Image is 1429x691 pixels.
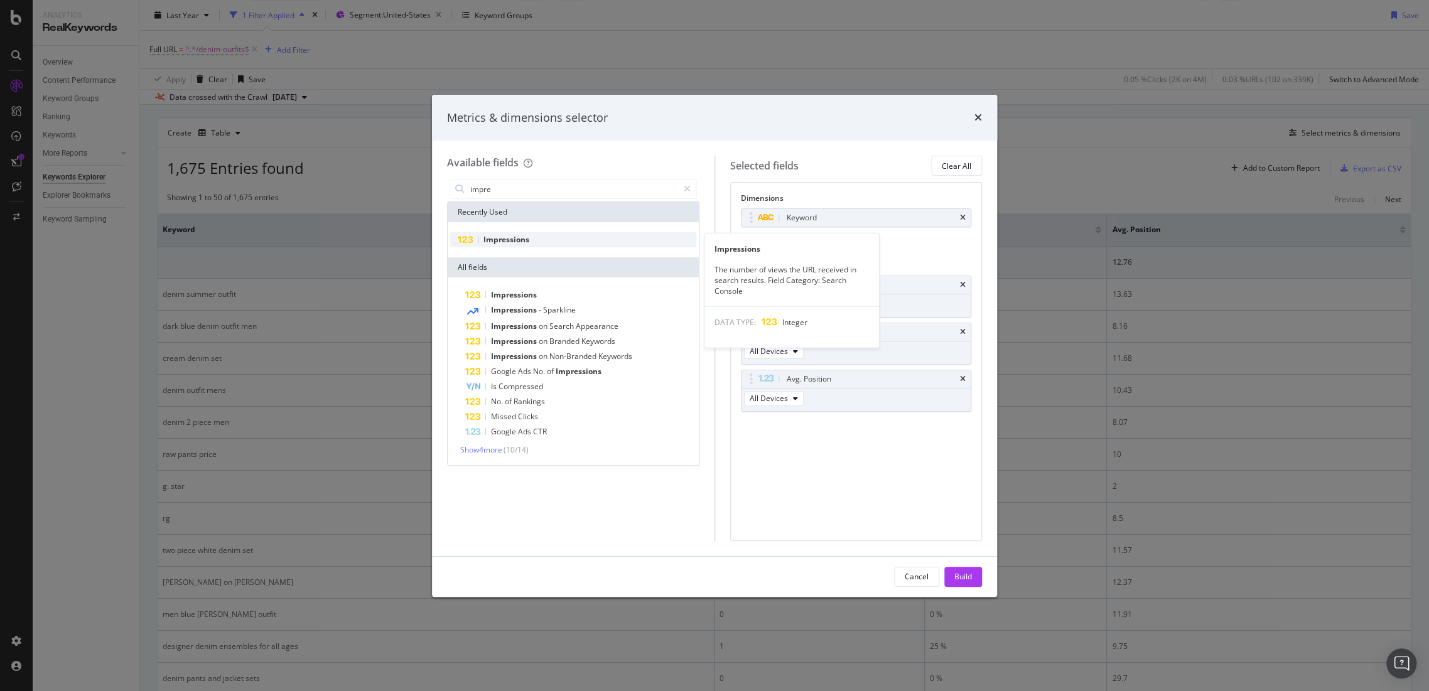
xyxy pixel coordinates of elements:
[556,366,601,377] span: Impressions
[960,328,966,336] div: times
[787,212,817,224] div: Keyword
[744,391,804,406] button: All Devices
[894,567,939,587] button: Cancel
[704,264,879,296] div: The number of views the URL received in search results. Field Category: Search Console
[483,234,529,245] span: Impressions
[944,567,982,587] button: Build
[931,156,982,176] button: Clear All
[704,243,879,254] div: Impressions
[598,351,632,362] span: Keywords
[518,366,533,377] span: Ads
[504,444,529,455] span: ( 10 / 14 )
[547,366,556,377] span: of
[491,381,499,392] span: Is
[741,193,972,208] div: Dimensions
[960,281,966,289] div: times
[469,179,678,198] input: Search by field name
[491,351,539,362] span: Impressions
[549,351,598,362] span: Non-Branded
[491,396,505,407] span: No.
[576,321,618,331] span: Appearance
[539,321,549,331] span: on
[518,426,533,437] span: Ads
[543,304,576,315] span: Sparkline
[782,317,807,328] span: Integer
[750,393,788,404] span: All Devices
[905,571,929,582] div: Cancel
[432,95,997,597] div: modal
[447,110,608,126] div: Metrics & dimensions selector
[499,381,543,392] span: Compressed
[1386,648,1416,678] div: Open Intercom Messenger
[491,321,539,331] span: Impressions
[491,336,539,346] span: Impressions
[741,370,972,412] div: Avg. PositiontimesAll Devices
[460,444,502,455] span: Show 4 more
[491,366,518,377] span: Google
[491,411,518,422] span: Missed
[448,202,699,222] div: Recently Used
[549,321,576,331] span: Search
[549,336,581,346] span: Branded
[491,426,518,437] span: Google
[448,257,699,277] div: All fields
[581,336,615,346] span: Keywords
[960,214,966,222] div: times
[974,110,982,126] div: times
[491,289,537,300] span: Impressions
[491,304,539,315] span: Impressions
[533,426,547,437] span: CTR
[730,159,799,173] div: Selected fields
[447,156,519,169] div: Available fields
[533,366,547,377] span: No.
[787,373,831,385] div: Avg. Position
[750,346,788,356] span: All Devices
[514,396,545,407] span: Rankings
[539,304,543,315] span: -
[954,571,972,582] div: Build
[744,344,804,359] button: All Devices
[714,317,756,328] span: DATA TYPE:
[505,396,514,407] span: of
[518,411,538,422] span: Clicks
[539,351,549,362] span: on
[741,208,972,227] div: Keywordtimes
[942,161,971,171] div: Clear All
[539,336,549,346] span: on
[960,375,966,383] div: times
